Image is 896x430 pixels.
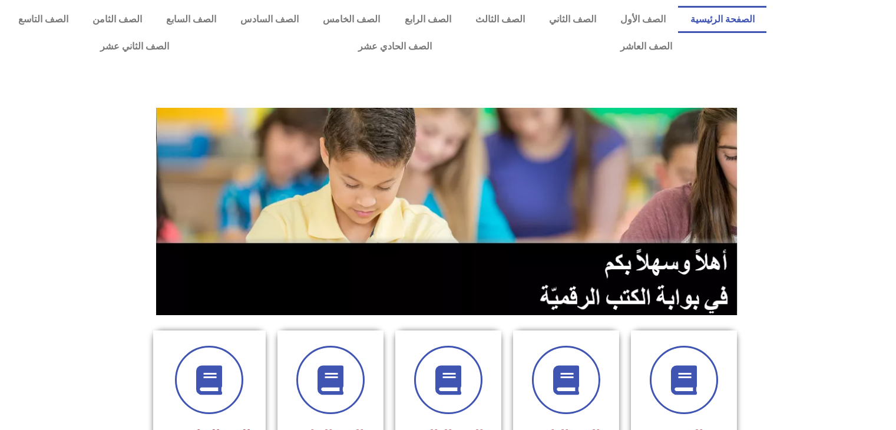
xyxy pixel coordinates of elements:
a: الصف الأول [609,6,678,33]
a: الصف الرابع [392,6,463,33]
a: الصف التاسع [6,6,80,33]
a: الصفحة الرئيسية [678,6,766,33]
a: الصف الثاني [537,6,608,33]
a: الصف الثالث [463,6,537,33]
a: الصف السابع [154,6,228,33]
a: الصف السادس [229,6,311,33]
a: الصف الخامس [311,6,392,33]
a: الصف العاشر [526,33,766,60]
a: الصف الثامن [80,6,154,33]
a: الصف الثاني عشر [6,33,263,60]
a: الصف الحادي عشر [263,33,525,60]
